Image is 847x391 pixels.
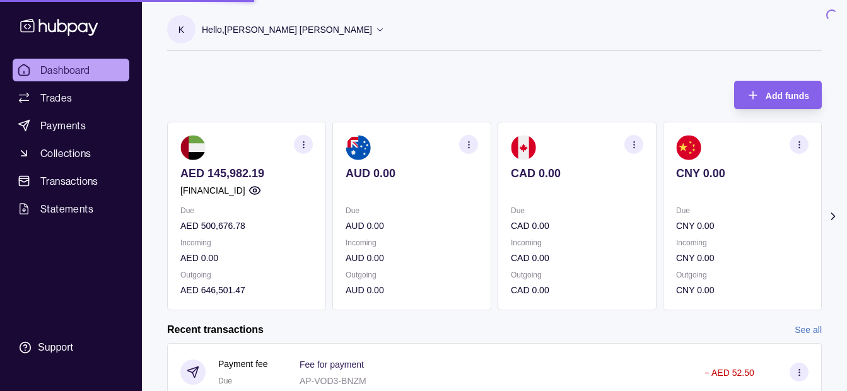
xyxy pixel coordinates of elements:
[676,236,809,250] p: Incoming
[167,323,264,337] h2: Recent transactions
[346,219,478,233] p: AUD 0.00
[676,283,809,297] p: CNY 0.00
[13,142,129,165] a: Collections
[180,219,313,233] p: AED 500,676.78
[704,368,754,378] p: − AED 52.50
[300,359,364,370] p: Fee for payment
[180,236,313,250] p: Incoming
[180,268,313,282] p: Outgoing
[40,173,98,189] span: Transactions
[202,23,372,37] p: Hello, [PERSON_NAME] [PERSON_NAME]
[38,341,73,354] div: Support
[40,62,90,78] span: Dashboard
[676,135,701,160] img: cn
[40,201,93,216] span: Statements
[511,268,643,282] p: Outgoing
[511,204,643,218] p: Due
[511,219,643,233] p: CAD 0.00
[346,251,478,265] p: AUD 0.00
[40,118,86,133] span: Payments
[180,283,313,297] p: AED 646,501.47
[300,376,366,386] p: AP-VOD3-BNZM
[180,135,206,160] img: ae
[511,135,536,160] img: ca
[13,334,129,361] a: Support
[676,166,809,180] p: CNY 0.00
[13,59,129,81] a: Dashboard
[766,91,809,101] span: Add funds
[218,376,232,385] span: Due
[511,236,643,250] p: Incoming
[180,166,313,180] p: AED 145,982.19
[178,23,184,37] p: K
[511,166,643,180] p: CAD 0.00
[180,204,313,218] p: Due
[13,86,129,109] a: Trades
[180,251,313,265] p: AED 0.00
[40,90,72,105] span: Trades
[13,170,129,192] a: Transactions
[511,251,643,265] p: CAD 0.00
[13,197,129,220] a: Statements
[40,146,91,161] span: Collections
[346,204,478,218] p: Due
[676,268,809,282] p: Outgoing
[346,283,478,297] p: AUD 0.00
[13,114,129,137] a: Payments
[795,323,822,337] a: See all
[676,204,809,218] p: Due
[346,166,478,180] p: AUD 0.00
[346,135,371,160] img: au
[734,81,822,109] button: Add funds
[346,236,478,250] p: Incoming
[676,219,809,233] p: CNY 0.00
[180,184,245,197] p: [FINANCIAL_ID]
[218,357,268,371] p: Payment fee
[346,268,478,282] p: Outgoing
[511,283,643,297] p: CAD 0.00
[676,251,809,265] p: CNY 0.00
